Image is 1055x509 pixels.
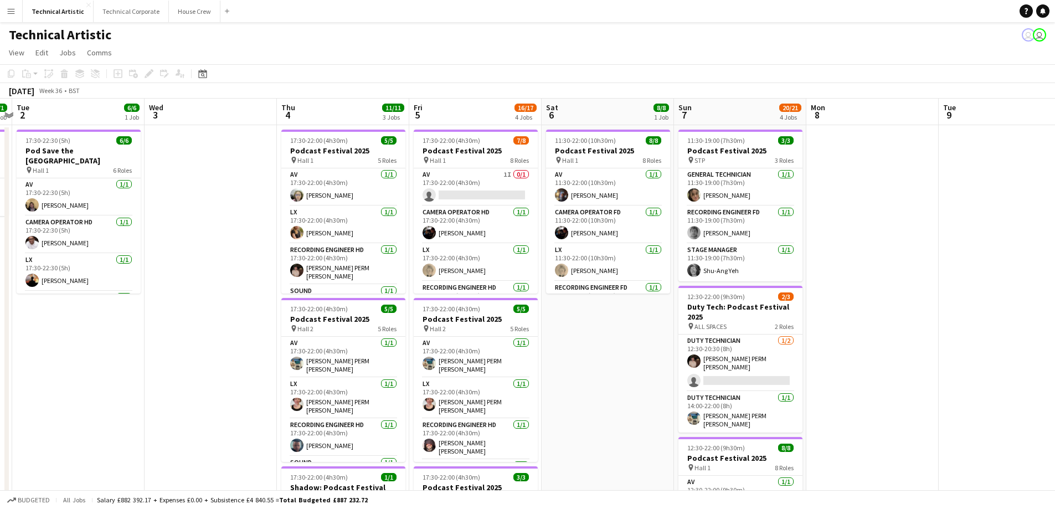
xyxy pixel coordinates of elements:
[1022,28,1035,42] app-user-avatar: Liveforce Admin
[9,85,34,96] div: [DATE]
[83,45,116,60] a: Comms
[94,1,169,22] button: Technical Corporate
[169,1,220,22] button: House Crew
[59,48,76,58] span: Jobs
[9,48,24,58] span: View
[61,496,88,504] span: All jobs
[9,27,111,43] h1: Technical Artistic
[69,86,80,95] div: BST
[55,45,80,60] a: Jobs
[97,496,368,504] div: Salary £882 392.17 + Expenses £0.00 + Subsistence £4 840.55 =
[37,86,64,95] span: Week 36
[87,48,112,58] span: Comms
[6,494,52,506] button: Budgeted
[18,496,50,504] span: Budgeted
[35,48,48,58] span: Edit
[279,496,368,504] span: Total Budgeted £887 232.72
[1033,28,1046,42] app-user-avatar: Liveforce Admin
[31,45,53,60] a: Edit
[23,1,94,22] button: Technical Artistic
[4,45,29,60] a: View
